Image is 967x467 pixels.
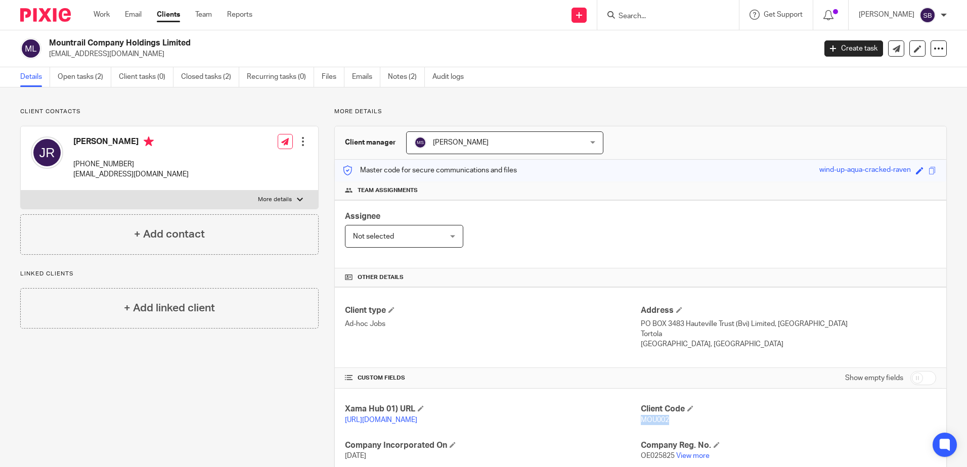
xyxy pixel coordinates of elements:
[414,136,426,149] img: svg%3E
[119,67,173,87] a: Client tasks (0)
[345,440,640,451] h4: Company Incorporated On
[641,440,936,451] h4: Company Reg. No.
[20,108,319,116] p: Client contacts
[345,212,380,220] span: Assignee
[388,67,425,87] a: Notes (2)
[73,159,189,169] p: [PHONE_NUMBER]
[20,67,50,87] a: Details
[845,373,903,383] label: Show empty fields
[20,270,319,278] p: Linked clients
[641,452,675,459] span: OE025825
[181,67,239,87] a: Closed tasks (2)
[641,416,669,424] span: MOU002
[641,339,936,349] p: [GEOGRAPHIC_DATA], [GEOGRAPHIC_DATA]
[353,233,394,240] span: Not selected
[352,67,380,87] a: Emails
[819,165,911,176] div: wind-up-aqua-cracked-raven
[20,8,71,22] img: Pixie
[345,452,366,459] span: [DATE]
[676,452,710,459] a: View more
[345,374,640,382] h4: CUSTOM FIELDS
[31,136,63,169] img: svg%3E
[334,108,947,116] p: More details
[345,404,640,414] h4: Xama Hub 01) URL
[322,67,344,87] a: Files
[125,10,142,20] a: Email
[618,12,709,21] input: Search
[134,226,205,242] h4: + Add contact
[358,273,404,282] span: Other details
[49,38,657,49] h2: Mountrail Company Holdings Limited
[641,305,936,316] h4: Address
[94,10,110,20] a: Work
[247,67,314,87] a: Recurring tasks (0)
[58,67,111,87] a: Open tasks (2)
[144,136,154,147] i: Primary
[73,169,189,179] p: [EMAIL_ADDRESS][DOMAIN_NAME]
[345,416,417,424] a: [URL][DOMAIN_NAME]
[195,10,212,20] a: Team
[641,404,936,414] h4: Client Code
[345,137,396,148] h3: Client manager
[433,139,489,146] span: [PERSON_NAME]
[49,49,809,59] p: [EMAIL_ADDRESS][DOMAIN_NAME]
[358,186,418,195] span: Team assignments
[157,10,180,20] a: Clients
[919,7,936,23] img: svg%3E
[258,196,292,204] p: More details
[345,319,640,329] p: Ad-hoc Jobs
[73,136,189,149] h4: [PERSON_NAME]
[432,67,471,87] a: Audit logs
[342,165,517,175] p: Master code for secure communications and files
[20,38,41,59] img: svg%3E
[345,305,640,316] h4: Client type
[859,10,914,20] p: [PERSON_NAME]
[641,319,936,329] p: PO BOX 3483 Hauteville Trust (Bvi) Limited, [GEOGRAPHIC_DATA]
[824,40,883,57] a: Create task
[641,329,936,339] p: Tortola
[227,10,252,20] a: Reports
[764,11,803,18] span: Get Support
[124,300,215,316] h4: + Add linked client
